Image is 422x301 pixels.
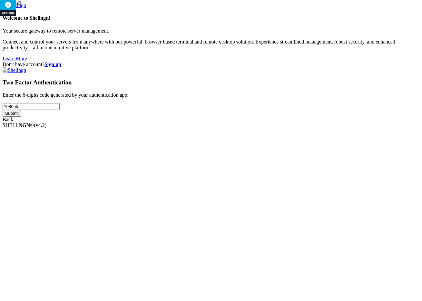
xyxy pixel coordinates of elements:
a: Learn More [3,56,27,61]
div: Don't have account? [3,62,419,67]
h3: Two Factor Authentication [3,79,419,86]
span: 4.2.0 [34,122,47,128]
span: SHELL © [3,122,46,128]
p: Your secure gateway to remote server management. [3,28,419,34]
img: Shellngn [3,67,26,73]
input: Submit [3,110,21,117]
p: Connect and control your servers from anywhere with our powerful, browser-based terminal and remo... [3,39,419,51]
b: NGN [19,122,30,128]
input: Two factor code [3,103,60,110]
h4: Welcome to Shellngn! [3,15,419,21]
p: Enter the 6-digits code generated by your authentication app. [3,92,419,98]
a: Sign up [44,62,61,67]
a: Back [3,117,13,122]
